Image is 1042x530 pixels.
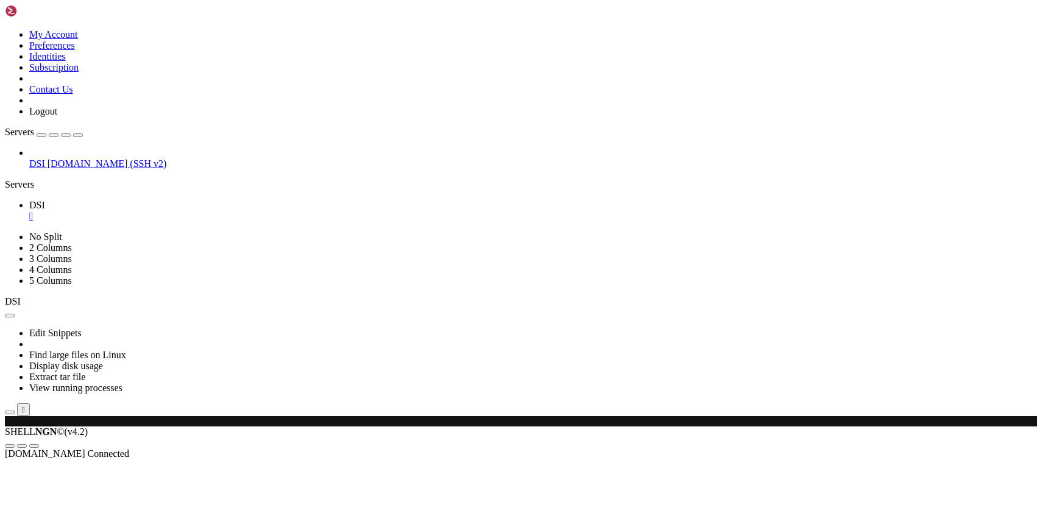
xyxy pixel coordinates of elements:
[29,361,103,371] a: Display disk usage
[29,200,1037,222] a: DSI
[29,62,79,72] a: Subscription
[29,147,1037,169] li: DSI [DOMAIN_NAME] (SSH v2)
[29,242,72,253] a: 2 Columns
[29,328,82,338] a: Edit Snippets
[29,29,78,40] a: My Account
[29,84,73,94] a: Contact Us
[29,383,122,393] a: View running processes
[29,211,1037,222] a: 
[5,127,34,137] span: Servers
[29,372,85,382] a: Extract tar file
[29,253,72,264] a: 3 Columns
[29,106,57,116] a: Logout
[17,403,30,416] button: 
[48,158,167,169] span: [DOMAIN_NAME] (SSH v2)
[29,158,1037,169] a: DSI [DOMAIN_NAME] (SSH v2)
[29,200,45,210] span: DSI
[29,275,72,286] a: 5 Columns
[22,405,25,414] div: 
[29,158,45,169] span: DSI
[5,296,21,306] span: DSI
[29,51,66,62] a: Identities
[29,231,62,242] a: No Split
[29,264,72,275] a: 4 Columns
[5,179,1037,190] div: Servers
[29,350,126,360] a: Find large files on Linux
[5,127,83,137] a: Servers
[5,5,75,17] img: Shellngn
[29,40,75,51] a: Preferences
